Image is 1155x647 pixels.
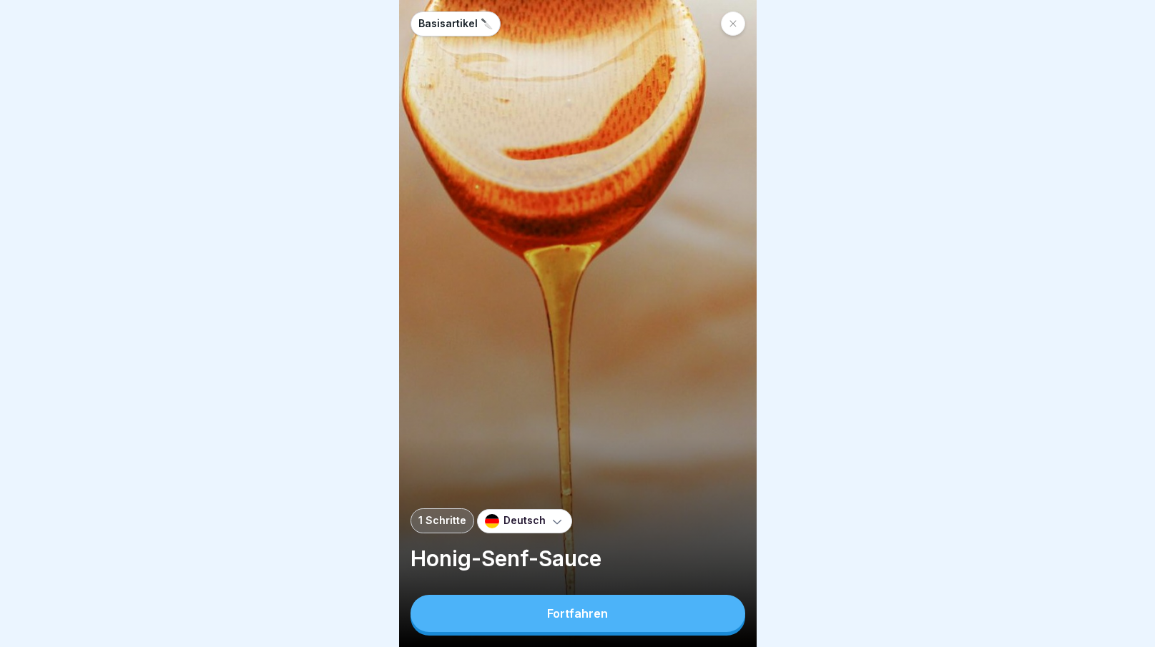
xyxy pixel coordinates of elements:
button: Fortfahren [411,595,745,632]
p: Honig-Senf-Sauce [411,545,745,572]
div: Fortfahren [547,607,608,620]
p: Deutsch [503,515,546,527]
img: de.svg [485,514,499,528]
p: Basisartikel 🔪 [418,18,493,30]
p: 1 Schritte [418,515,466,527]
